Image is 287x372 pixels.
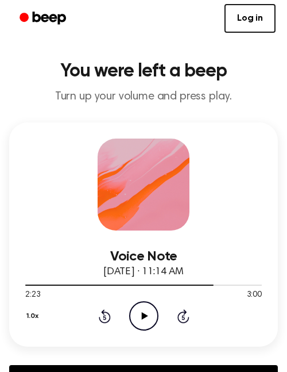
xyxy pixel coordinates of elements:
button: 1.0x [25,306,42,326]
span: 3:00 [247,289,262,301]
a: Log in [224,4,276,33]
p: Turn up your volume and press play. [9,90,278,104]
h3: Voice Note [25,249,262,264]
h1: You were left a beep [9,62,278,80]
a: Beep [11,7,76,30]
span: [DATE] · 11:14 AM [103,267,184,277]
span: 2:23 [25,289,40,301]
